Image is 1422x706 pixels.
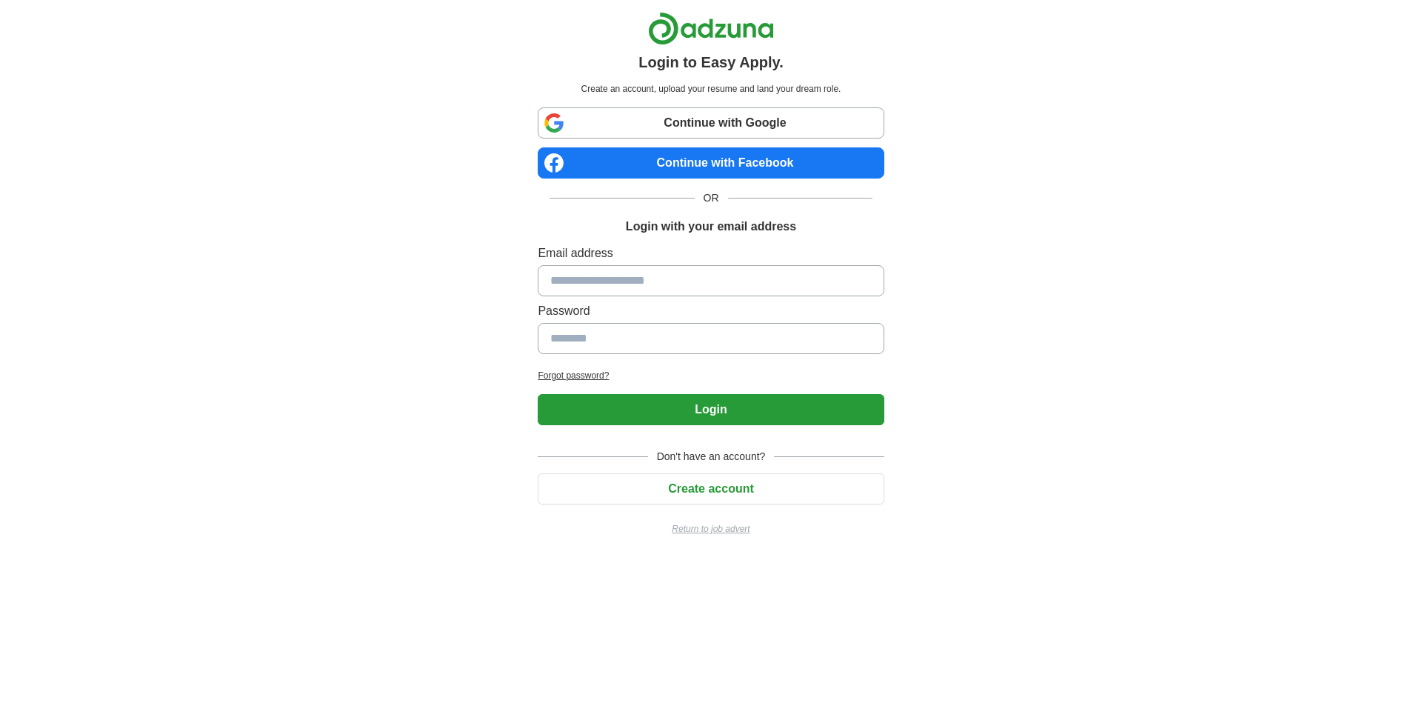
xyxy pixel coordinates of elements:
[695,190,728,206] span: OR
[648,449,775,464] span: Don't have an account?
[538,369,884,382] a: Forgot password?
[538,302,884,320] label: Password
[626,218,796,236] h1: Login with your email address
[538,522,884,536] a: Return to job advert
[538,482,884,495] a: Create account
[538,473,884,504] button: Create account
[648,12,774,45] img: Adzuna logo
[538,147,884,179] a: Continue with Facebook
[638,51,784,73] h1: Login to Easy Apply.
[538,107,884,139] a: Continue with Google
[538,244,884,262] label: Email address
[541,82,881,96] p: Create an account, upload your resume and land your dream role.
[538,394,884,425] button: Login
